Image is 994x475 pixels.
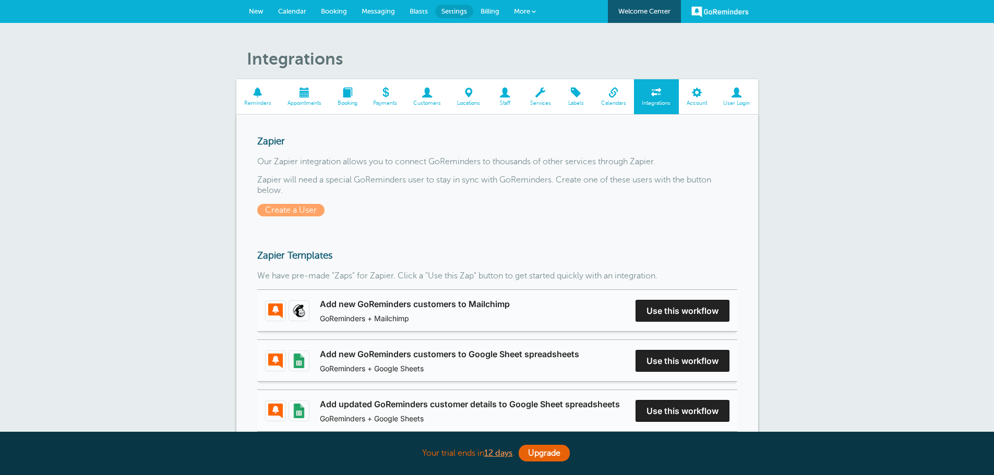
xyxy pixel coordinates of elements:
span: Create a User [257,204,325,216]
a: Create a User [257,205,329,215]
a: User Login [715,79,758,114]
span: Booking [334,100,360,106]
span: Reminders [242,100,274,106]
span: Account [684,100,710,106]
span: Billing [481,7,499,15]
a: Appointments [279,79,329,114]
a: Reminders [236,79,280,114]
a: Customers [405,79,449,114]
a: Account [679,79,715,114]
span: New [249,7,264,15]
span: Settings [441,7,467,15]
span: User Login [721,100,753,106]
span: Booking [321,7,347,15]
a: 12 days [484,448,512,458]
a: Calendars [593,79,634,114]
h3: Zapier Templates [257,250,737,261]
span: Integrations [639,100,674,106]
span: Blasts [410,7,428,15]
a: Upgrade [519,445,570,461]
a: Settings [435,5,473,18]
a: Services [522,79,559,114]
span: Appointments [284,100,324,106]
span: Payments [370,100,400,106]
p: Our Zapier integration allows you to connect GoReminders to thousands of other services through Z... [257,157,737,167]
a: Payments [365,79,405,114]
a: Locations [449,79,488,114]
span: Labels [564,100,588,106]
a: Labels [559,79,593,114]
p: We have pre-made "Zaps" for Zapier. Click a "Use this Zap" button to get started quickly with an ... [257,271,737,281]
span: Calendar [278,7,306,15]
span: More [514,7,530,15]
h3: Zapier [257,136,737,147]
span: Staff [493,100,517,106]
span: Services [527,100,554,106]
iframe: Resource center [952,433,984,465]
a: Booking [329,79,365,114]
a: Staff [488,79,522,114]
span: Locations [454,100,483,106]
h1: Integrations [247,49,758,69]
span: Messaging [362,7,395,15]
p: Zapier will need a special GoReminders user to stay in sync with GoReminders. Create one of these... [257,175,737,195]
span: Customers [411,100,444,106]
span: Calendars [598,100,629,106]
div: Your trial ends in . [236,442,758,465]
